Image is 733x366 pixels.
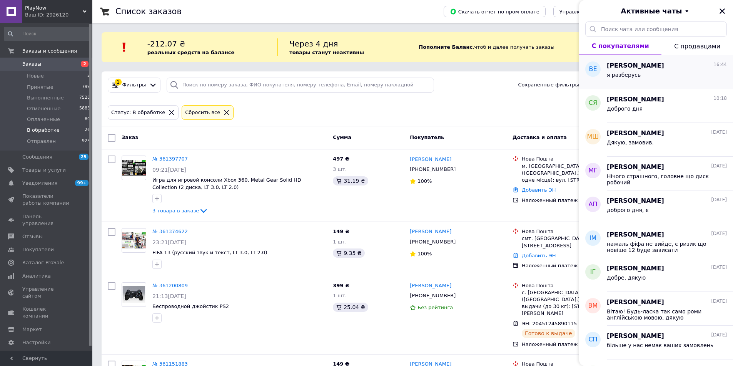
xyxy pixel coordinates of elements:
span: Доброго дня [607,106,643,112]
a: 3 товара в заказе [152,208,208,214]
span: Заказы и сообщения [22,48,77,55]
b: товары станут неактивны [289,50,364,55]
a: Фото товару [122,156,146,180]
span: Заказы [22,61,41,68]
span: 100% [417,251,432,257]
img: Фото товару [122,232,146,248]
div: Готово к выдаче [522,329,575,338]
span: 10:18 [713,95,727,102]
div: Нова Пошта [522,282,629,289]
span: Через 4 дня [289,39,338,48]
div: , чтоб и далее получать заказы [407,38,617,56]
div: смт. [GEOGRAPHIC_DATA], №1: вул. [STREET_ADDRESS] [522,235,629,249]
span: 09:21[DATE] [152,167,186,173]
div: Наложенный платеж [522,262,629,269]
span: 7528 [79,94,90,101]
input: Поиск [4,27,91,41]
span: [PHONE_NUMBER] [410,239,456,245]
span: [DATE] [711,264,727,271]
span: 60 [85,116,90,123]
span: [DATE] [711,298,727,305]
div: 31.19 ₴ [333,176,368,185]
span: 1 шт. [333,293,347,298]
a: [PERSON_NAME] [410,228,451,235]
span: [DATE] [711,230,727,237]
span: Игра для игровой консоли Xbox 360, Metal Gear Solid HD Collection (2 диска, LT 3.0, LT 2.0) [152,177,301,190]
span: Дякую, замовив. [607,139,654,146]
span: Управление сайтом [22,286,71,300]
button: С покупателями [579,37,661,55]
h1: Список заказов [115,7,182,16]
span: 3 шт. [333,166,347,172]
span: [PHONE_NUMBER] [410,293,456,298]
a: FIFA 13 (русский звук и текст, LT 3.0, LT 2.0) [152,250,267,255]
span: [PERSON_NAME] [607,264,664,273]
div: Сбросить все [184,109,222,117]
span: доброго дня, є [607,207,649,213]
span: Без рейтинга [417,305,453,310]
span: [PERSON_NAME] [607,230,664,239]
span: Уведомления [22,180,57,187]
span: МШ [587,132,599,141]
span: Покупатели [22,246,54,253]
a: № 361200809 [152,283,188,288]
div: 1 [115,79,122,86]
span: [PERSON_NAME] [607,61,664,70]
div: 25.04 ₴ [333,303,368,312]
span: Заказ [122,134,138,140]
span: [PHONE_NUMBER] [410,166,456,172]
span: 5883 [79,105,90,112]
input: Поиск чата или сообщения [585,22,727,37]
span: Управление статусами [559,9,620,15]
div: Наложенный платеж [522,341,629,348]
span: ІГ [590,268,596,277]
div: Статус: В обработке [110,109,167,117]
a: Беспроводной джойстик PS2 [152,303,229,309]
span: я разберусь [607,72,641,78]
a: Фото товару [122,228,146,253]
span: Вітаю! Будь-ласка так само роми англійською мовою, дякую [607,308,716,321]
span: 2 [81,61,88,67]
a: № 361397707 [152,156,188,162]
span: [DATE] [711,197,727,203]
a: Добавить ЭН [522,187,556,193]
span: 399 ₴ [333,283,349,288]
span: Скачать отчет по пром-оплате [450,8,539,15]
button: ІГ[PERSON_NAME][DATE]Добре, дякую [579,258,733,292]
span: [DATE] [711,332,727,338]
button: Закрыть [718,7,727,16]
span: Доставка и оплата [513,134,567,140]
span: 3 товара в заказе [152,208,199,214]
span: 1 шт. [333,239,347,245]
button: ВЕ[PERSON_NAME]16:44я разберусь [579,55,733,89]
span: ІМ [589,234,597,243]
span: Маркет [22,326,42,333]
span: [PERSON_NAME] [607,197,664,205]
span: [PERSON_NAME] [607,298,664,307]
button: ІМ[PERSON_NAME][DATE]нажаль фіфа не вийде, є ризик що новіше 12 буде зависати [579,224,733,258]
a: Фото товару [122,282,146,307]
span: 25 [79,154,88,160]
span: нажаль фіфа не вийде, є ризик що новіше 12 буде зависати [607,241,716,253]
span: АП [589,200,598,209]
span: 21:13[DATE] [152,293,186,299]
div: Ваш ID: 2926120 [25,12,92,18]
span: 16:44 [713,61,727,68]
button: МГ[PERSON_NAME][DATE]Нічого страшного, головне що диск робочий [579,157,733,190]
span: [DATE] [711,129,727,136]
span: Выполненные [27,94,64,101]
button: МШ[PERSON_NAME][DATE]Дякую, замовив. [579,123,733,157]
a: [PERSON_NAME] [410,282,451,290]
span: Товары и услуги [22,167,66,174]
a: Добавить ЭН [522,253,556,258]
span: Принятые [27,84,53,91]
div: Наложенный платеж [522,197,629,204]
span: 99+ [75,180,88,186]
span: Аналитика [22,273,51,280]
span: Панель управления [22,213,71,227]
img: Фото товару [122,286,146,303]
span: ВЕ [589,65,597,74]
button: С продавцами [661,37,733,55]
